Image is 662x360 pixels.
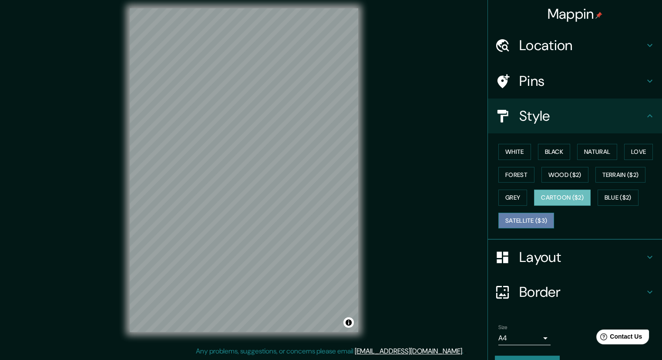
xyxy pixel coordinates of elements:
[498,190,527,206] button: Grey
[488,98,662,133] div: Style
[595,12,602,19] img: pin-icon.png
[498,324,507,331] label: Size
[534,190,591,206] button: Cartoon ($2)
[598,190,638,206] button: Blue ($2)
[465,346,467,357] div: .
[464,346,465,357] div: .
[355,346,462,356] a: [EMAIL_ADDRESS][DOMAIN_NAME]
[541,167,588,183] button: Wood ($2)
[488,240,662,275] div: Layout
[577,144,617,160] button: Natural
[519,72,645,90] h4: Pins
[548,5,603,23] h4: Mappin
[343,317,354,328] button: Toggle attribution
[498,213,554,229] button: Satellite ($3)
[595,167,646,183] button: Terrain ($2)
[519,283,645,301] h4: Border
[488,28,662,63] div: Location
[498,144,531,160] button: White
[538,144,571,160] button: Black
[585,326,652,350] iframe: Help widget launcher
[130,8,358,332] canvas: Map
[488,64,662,98] div: Pins
[196,346,464,357] p: Any problems, suggestions, or concerns please email .
[488,275,662,309] div: Border
[498,167,534,183] button: Forest
[519,107,645,125] h4: Style
[624,144,653,160] button: Love
[498,331,551,345] div: A4
[519,37,645,54] h4: Location
[519,248,645,266] h4: Layout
